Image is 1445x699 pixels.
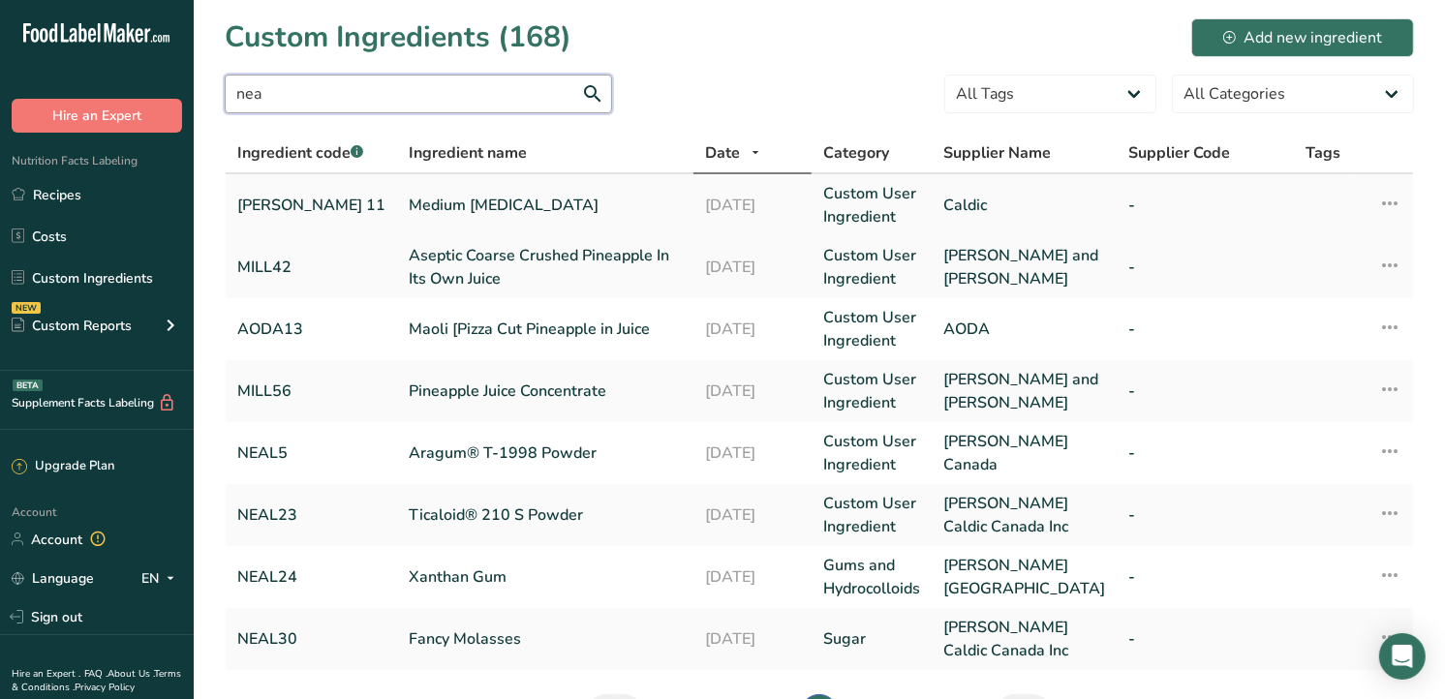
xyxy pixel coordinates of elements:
a: [PERSON_NAME] and [PERSON_NAME] [943,244,1105,290]
span: Category [823,141,889,165]
a: [DATE] [705,565,800,589]
a: [PERSON_NAME] Caldic Canada Inc [943,616,1105,662]
a: Gums and Hydrocolloids [823,554,920,600]
span: Tags [1306,141,1340,165]
a: Aragum® T-1998 Powder [409,441,682,465]
a: [PERSON_NAME] and [PERSON_NAME] [943,368,1105,414]
h1: Custom Ingredients (168) [225,15,571,59]
a: NEAL30 [237,627,385,651]
span: Ingredient code [237,142,363,164]
a: [DATE] [705,503,800,527]
a: - [1128,380,1282,403]
a: Custom User Ingredient [823,182,920,228]
a: AODA [943,318,1105,341]
a: MILL56 [237,380,385,403]
a: Fancy Molasses [409,627,682,651]
a: About Us . [108,667,154,681]
a: Custom User Ingredient [823,430,920,476]
a: FAQ . [84,667,108,681]
a: [PERSON_NAME] [GEOGRAPHIC_DATA] [943,554,1105,600]
a: Medium [MEDICAL_DATA] [409,194,682,217]
a: [PERSON_NAME] Canada [943,430,1105,476]
a: NEAL24 [237,565,385,589]
a: - [1128,503,1282,527]
input: Search for ingredient [225,75,612,113]
a: Custom User Ingredient [823,492,920,538]
a: NEAL23 [237,503,385,527]
a: Hire an Expert . [12,667,80,681]
a: - [1128,565,1282,589]
a: Pineapple Juice Concentrate [409,380,682,403]
a: [DATE] [705,441,800,465]
a: [PERSON_NAME] 11 [237,194,385,217]
a: - [1128,256,1282,279]
a: Xanthan Gum [409,565,682,589]
a: - [1128,441,1282,465]
a: [DATE] [705,194,800,217]
a: - [1128,627,1282,651]
div: Custom Reports [12,316,132,336]
a: [DATE] [705,318,800,341]
a: AODA13 [237,318,385,341]
a: Privacy Policy [75,681,135,694]
a: Language [12,562,94,595]
a: [PERSON_NAME] Caldic Canada Inc [943,492,1105,538]
a: Custom User Ingredient [823,244,920,290]
a: Sugar [823,627,920,651]
a: Terms & Conditions . [12,667,181,694]
a: NEAL5 [237,441,385,465]
a: Ticaloid® 210 S Powder [409,503,682,527]
div: Add new ingredient [1223,26,1382,49]
div: NEW [12,302,41,314]
a: Custom User Ingredient [823,368,920,414]
span: Supplier Code [1128,141,1230,165]
span: Ingredient name [409,141,527,165]
a: MILL42 [237,256,385,279]
a: - [1128,194,1282,217]
a: Maoli [Pizza Cut Pineapple in Juice [409,318,682,341]
a: [DATE] [705,380,800,403]
a: Aseptic Coarse Crushed Pineapple In Its Own Juice [409,244,682,290]
div: BETA [13,380,43,391]
a: Caldic [943,194,1105,217]
button: Add new ingredient [1191,18,1414,57]
button: Hire an Expert [12,99,182,133]
span: Date [705,141,740,165]
span: Supplier Name [943,141,1051,165]
a: Custom User Ingredient [823,306,920,352]
div: Open Intercom Messenger [1379,633,1426,680]
a: [DATE] [705,256,800,279]
a: [DATE] [705,627,800,651]
a: - [1128,318,1282,341]
div: Upgrade Plan [12,457,114,476]
div: EN [141,566,182,590]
